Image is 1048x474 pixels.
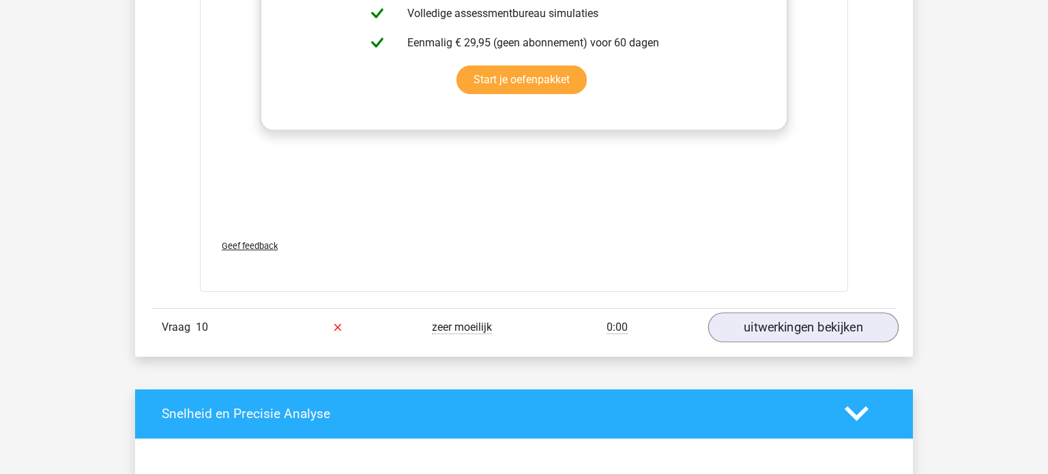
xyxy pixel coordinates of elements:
span: Geef feedback [222,241,278,251]
h4: Snelheid en Precisie Analyse [162,406,824,421]
span: 0:00 [607,321,628,334]
span: zeer moeilijk [432,321,492,334]
a: Start je oefenpakket [456,65,587,94]
span: 10 [196,321,208,334]
span: Vraag [162,319,196,336]
a: uitwerkingen bekijken [708,312,899,342]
